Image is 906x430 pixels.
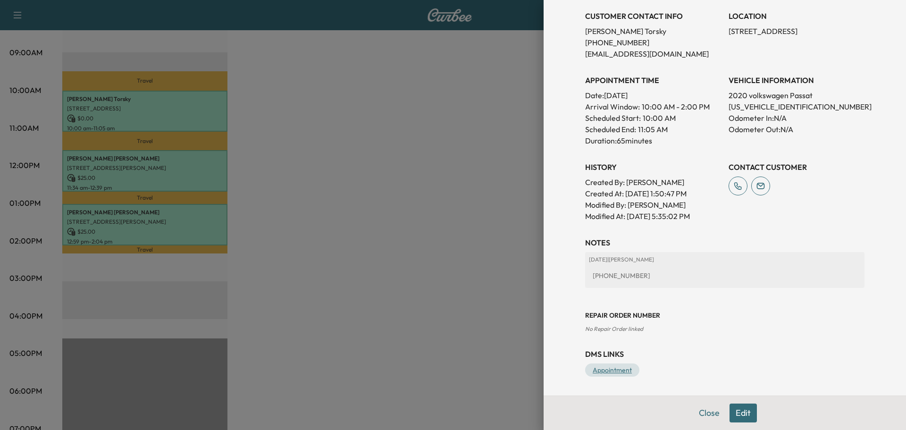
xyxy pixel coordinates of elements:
p: Modified By : [PERSON_NAME] [585,199,721,211]
p: Created At : [DATE] 1:50:47 PM [585,188,721,199]
p: [US_VEHICLE_IDENTIFICATION_NUMBER] [729,101,864,112]
p: 10:00 AM [643,112,676,124]
h3: CONTACT CUSTOMER [729,161,864,173]
p: Date: [DATE] [585,90,721,101]
p: 2020 volkswagen Passat [729,90,864,101]
p: [PHONE_NUMBER] [585,37,721,48]
button: Edit [730,404,757,422]
a: Appointment [585,363,639,377]
p: Odometer Out: N/A [729,124,864,135]
p: [PERSON_NAME] Torsky [585,25,721,37]
p: Scheduled Start: [585,112,641,124]
span: No Repair Order linked [585,325,643,332]
h3: APPOINTMENT TIME [585,75,721,86]
p: [EMAIL_ADDRESS][DOMAIN_NAME] [585,48,721,59]
h3: CUSTOMER CONTACT INFO [585,10,721,22]
p: 11:05 AM [638,124,668,135]
p: Modified At : [DATE] 5:35:02 PM [585,211,721,222]
h3: VEHICLE INFORMATION [729,75,864,86]
span: 10:00 AM - 2:00 PM [642,101,710,112]
div: [PHONE_NUMBER] [589,267,861,284]
h3: History [585,161,721,173]
p: Odometer In: N/A [729,112,864,124]
h3: DMS Links [585,348,864,360]
h3: NOTES [585,237,864,248]
h3: LOCATION [729,10,864,22]
p: [STREET_ADDRESS] [729,25,864,37]
p: [DATE] | [PERSON_NAME] [589,256,861,263]
h3: Repair Order number [585,311,864,320]
p: Created By : [PERSON_NAME] [585,177,721,188]
p: Duration: 65 minutes [585,135,721,146]
button: Close [693,404,726,422]
p: Arrival Window: [585,101,721,112]
p: Scheduled End: [585,124,636,135]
